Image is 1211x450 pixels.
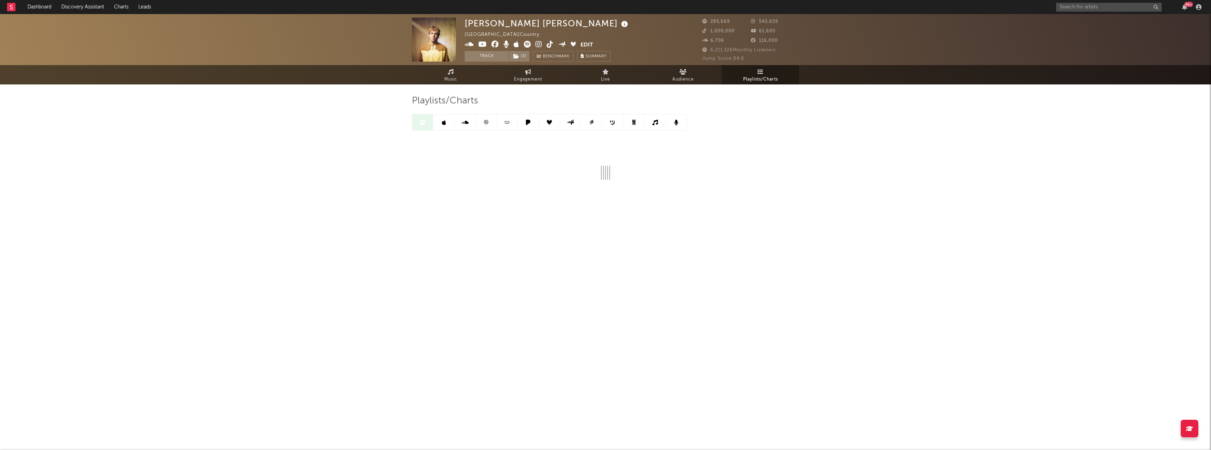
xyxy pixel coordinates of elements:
input: Search for artists [1056,3,1162,12]
a: Engagement [489,65,567,84]
div: 99 + [1184,2,1193,7]
button: Track [465,51,509,62]
span: Live [601,75,610,84]
button: 99+ [1182,4,1187,10]
a: Live [567,65,644,84]
span: 61,600 [751,29,776,33]
span: 545,659 [751,19,778,24]
div: [GEOGRAPHIC_DATA] | Country [465,31,547,39]
span: Benchmark [543,52,570,61]
span: 6,211,326 Monthly Listeners [702,48,776,52]
a: Benchmark [533,51,573,62]
span: 1,000,000 [702,29,735,33]
span: Playlists/Charts [743,75,778,84]
button: (2) [509,51,529,62]
span: ( 2 ) [509,51,530,62]
span: Playlists/Charts [412,97,478,105]
button: Edit [581,41,593,50]
span: Jump Score: 84.6 [702,56,744,61]
div: [PERSON_NAME] [PERSON_NAME] [465,18,630,29]
a: Playlists/Charts [722,65,799,84]
span: Engagement [514,75,542,84]
a: Audience [644,65,722,84]
span: 116,000 [751,38,778,43]
span: 6,706 [702,38,724,43]
span: 285,669 [702,19,730,24]
a: Music [412,65,489,84]
span: Audience [672,75,694,84]
span: Music [444,75,457,84]
button: Summary [577,51,610,62]
span: Summary [586,55,607,58]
